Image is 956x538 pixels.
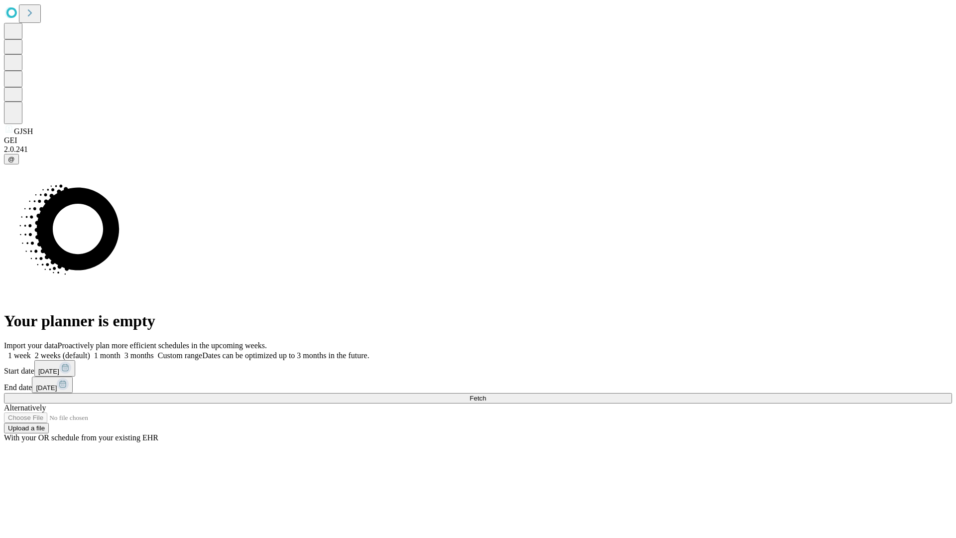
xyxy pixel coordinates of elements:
span: GJSH [14,127,33,135]
button: @ [4,154,19,164]
span: 3 months [124,351,154,360]
button: Upload a file [4,423,49,433]
span: Proactively plan more efficient schedules in the upcoming weeks. [58,341,267,350]
button: [DATE] [32,377,73,393]
span: @ [8,155,15,163]
div: End date [4,377,952,393]
h1: Your planner is empty [4,312,952,330]
span: [DATE] [36,384,57,392]
span: With your OR schedule from your existing EHR [4,433,158,442]
span: Fetch [470,395,486,402]
div: Start date [4,360,952,377]
span: Dates can be optimized up to 3 months in the future. [202,351,369,360]
span: Custom range [158,351,202,360]
button: Fetch [4,393,952,403]
div: 2.0.241 [4,145,952,154]
span: [DATE] [38,368,59,375]
span: 2 weeks (default) [35,351,90,360]
button: [DATE] [34,360,75,377]
span: 1 month [94,351,120,360]
div: GEI [4,136,952,145]
span: Import your data [4,341,58,350]
span: 1 week [8,351,31,360]
span: Alternatively [4,403,46,412]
